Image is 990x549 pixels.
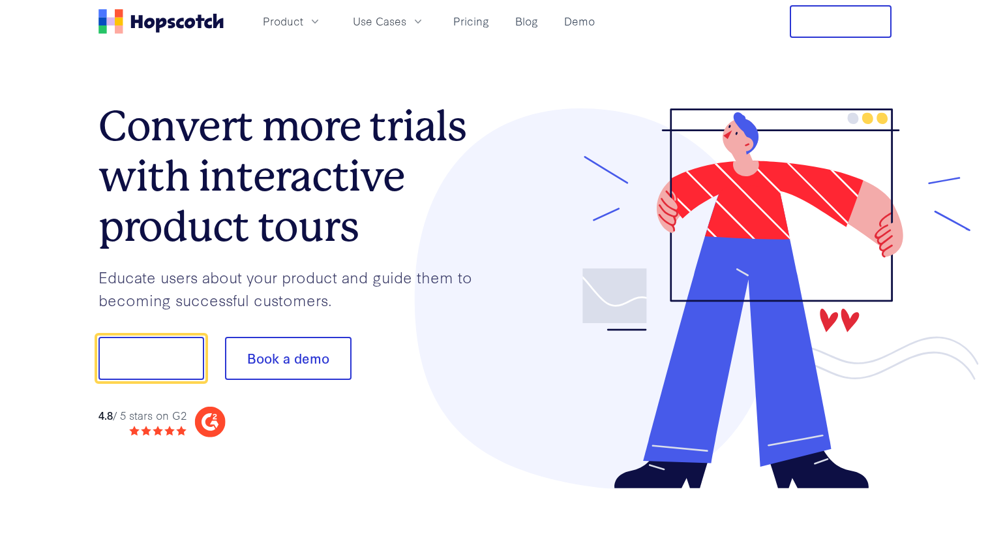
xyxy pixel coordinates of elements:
[353,13,406,29] span: Use Cases
[98,407,113,422] strong: 4.8
[98,266,495,311] p: Educate users about your product and guide them to becoming successful customers.
[98,407,187,424] div: / 5 stars on G2
[98,9,224,34] a: Home
[790,5,892,38] button: Free Trial
[345,10,432,32] button: Use Cases
[559,10,600,32] a: Demo
[255,10,329,32] button: Product
[225,337,352,380] button: Book a demo
[510,10,543,32] a: Blog
[263,13,303,29] span: Product
[98,101,495,251] h1: Convert more trials with interactive product tours
[448,10,494,32] a: Pricing
[98,337,204,380] button: Show me!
